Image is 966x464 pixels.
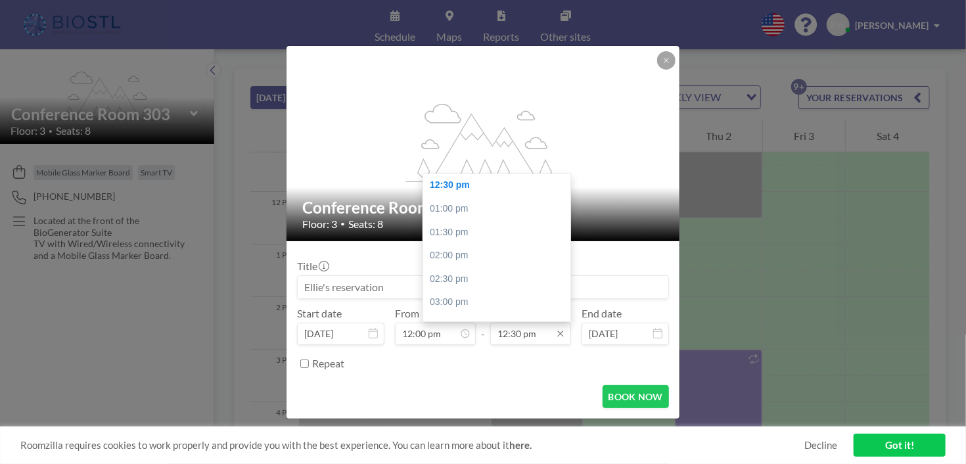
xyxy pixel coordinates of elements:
a: Got it! [854,434,946,457]
div: 02:00 pm [423,244,577,267]
span: Floor: 3 [302,218,337,231]
div: 02:30 pm [423,267,577,291]
label: Start date [297,307,342,320]
label: From [395,307,419,320]
span: Seats: 8 [348,218,383,231]
span: • [340,219,345,229]
input: Ellie's reservation [298,276,668,298]
span: Roomzilla requires cookies to work properly and provide you with the best experience. You can lea... [20,439,804,452]
label: Title [297,260,328,273]
label: Repeat [312,357,344,370]
div: 01:00 pm [423,197,577,221]
h2: Conference Room 303 [302,198,665,218]
span: - [481,312,485,340]
label: End date [582,307,622,320]
a: Decline [804,439,837,452]
div: 03:30 pm [423,314,577,338]
div: 12:30 pm [423,174,577,197]
a: here. [509,439,532,451]
div: 01:30 pm [423,221,577,244]
button: BOOK NOW [603,385,669,408]
div: 03:00 pm [423,290,577,314]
